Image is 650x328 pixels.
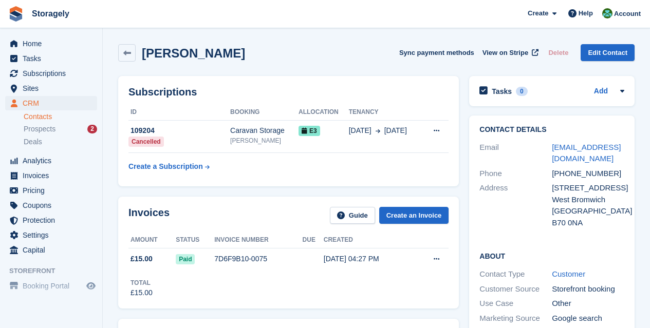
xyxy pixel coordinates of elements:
[478,44,541,61] a: View on Stripe
[479,298,552,310] div: Use Case
[552,313,624,324] div: Google search
[528,8,548,18] span: Create
[479,182,552,228] div: Address
[552,182,624,194] div: [STREET_ADDRESS]
[492,87,512,96] h2: Tasks
[214,254,302,264] div: 7D6F9B10-0075
[552,194,624,206] div: West Bromwich
[552,269,585,278] a: Customer
[24,124,55,134] span: Prospects
[299,104,349,121] th: Allocation
[479,142,552,165] div: Email
[544,44,572,61] button: Delete
[128,232,176,248] th: Amount
[85,280,97,292] a: Preview store
[581,44,635,61] a: Edit Contact
[131,278,153,287] div: Total
[230,125,299,136] div: Caravan Storage
[399,44,474,61] button: Sync payment methods
[299,126,320,136] span: E3
[24,124,97,134] a: Prospects 2
[214,232,302,248] th: Invoice number
[24,137,97,147] a: Deals
[324,254,414,264] div: [DATE] 04:27 PM
[614,9,641,19] span: Account
[128,137,164,147] div: Cancelled
[330,207,375,224] a: Guide
[23,51,84,66] span: Tasks
[23,228,84,242] span: Settings
[128,86,449,98] h2: Subscriptions
[5,213,97,227] a: menu
[128,157,210,176] a: Create a Subscription
[552,143,621,163] a: [EMAIL_ADDRESS][DOMAIN_NAME]
[23,168,84,183] span: Invoices
[5,96,97,110] a: menu
[23,153,84,168] span: Analytics
[128,125,230,136] div: 109204
[9,266,102,276] span: Storefront
[23,213,84,227] span: Protection
[23,183,84,198] span: Pricing
[324,232,414,248] th: Created
[5,183,97,198] a: menu
[479,313,552,324] div: Marketing Source
[5,66,97,81] a: menu
[594,86,608,98] a: Add
[482,48,528,58] span: View on Stripe
[479,168,552,180] div: Phone
[349,125,372,136] span: [DATE]
[552,283,624,295] div: Storefront booking
[131,254,153,264] span: £15.00
[23,36,84,51] span: Home
[384,125,407,136] span: [DATE]
[131,287,153,298] div: £15.00
[552,217,624,229] div: B70 0NA
[23,243,84,257] span: Capital
[176,232,214,248] th: Status
[479,283,552,295] div: Customer Source
[479,250,624,261] h2: About
[128,207,170,224] h2: Invoices
[5,81,97,95] a: menu
[552,298,624,310] div: Other
[303,232,324,248] th: Due
[87,125,97,133] div: 2
[23,66,84,81] span: Subscriptions
[23,198,84,213] span: Coupons
[379,207,449,224] a: Create an Invoice
[516,87,528,96] div: 0
[230,136,299,145] div: [PERSON_NAME]
[24,112,97,122] a: Contacts
[8,6,24,22] img: stora-icon-8386f47178a22dfd0bd8f6a31ec36ba5ce8667c1dd55bd0f319d3a0aa187defe.svg
[24,137,42,147] span: Deals
[602,8,612,18] img: Notifications
[23,81,84,95] span: Sites
[5,36,97,51] a: menu
[23,279,84,293] span: Booking Portal
[5,198,97,213] a: menu
[128,161,203,172] div: Create a Subscription
[349,104,422,121] th: Tenancy
[128,104,230,121] th: ID
[23,96,84,110] span: CRM
[230,104,299,121] th: Booking
[5,51,97,66] a: menu
[5,168,97,183] a: menu
[142,46,245,60] h2: [PERSON_NAME]
[28,5,73,22] a: Storagely
[479,126,624,134] h2: Contact Details
[5,279,97,293] a: menu
[552,205,624,217] div: [GEOGRAPHIC_DATA]
[479,268,552,280] div: Contact Type
[552,168,624,180] div: [PHONE_NUMBER]
[5,243,97,257] a: menu
[5,153,97,168] a: menu
[579,8,593,18] span: Help
[5,228,97,242] a: menu
[176,254,195,264] span: Paid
